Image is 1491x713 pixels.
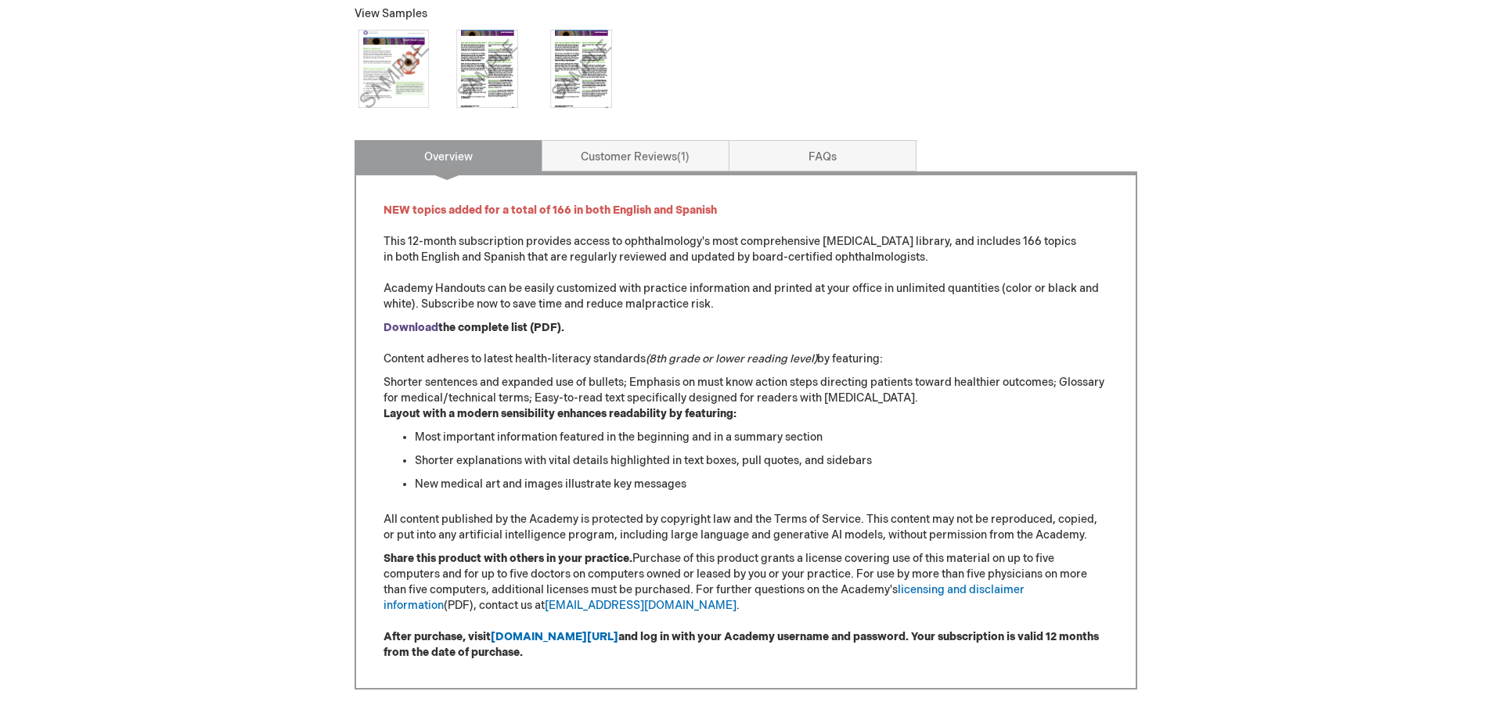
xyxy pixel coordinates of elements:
span: 1 [677,150,690,164]
strong: Your subscription is valid 12 months from the date of purchase. [384,630,1099,659]
strong: and log in with your Academy username and password. [618,630,909,643]
img: Click to view [355,30,433,108]
strong: Share this product with others in your practice. [384,552,632,565]
font: NEW topics added for a total of 166 in both English and Spanish [384,203,717,217]
a: Overview [355,140,542,171]
strong: Layout with a modern sensibility enhances readability by featuring: [384,407,736,420]
li: Shorter explanations with vital details highlighted in text boxes, pull quotes, and sidebars [415,453,1108,469]
p: All content published by the Academy is protected by copyright law and the Terms of Service. This... [384,512,1108,543]
p: This 12-month subscription provides access to ophthalmology's most comprehensive [MEDICAL_DATA] l... [384,203,1108,312]
a: FAQs [729,140,917,171]
strong: After purchase, visit [384,630,491,643]
p: Content adheres to latest health-literacy standards by featuring: [384,320,1108,367]
a: [DOMAIN_NAME][URL] [491,630,618,643]
img: Click to view [448,30,527,108]
strong: the complete list (PDF). [438,321,564,334]
div: Shorter sentences and expanded use of bullets; Emphasis on must know action steps directing patie... [384,203,1108,661]
li: New medical art and images illustrate key messages [415,477,1108,492]
li: Most important information featured in the beginning and in a summary section [415,430,1108,445]
a: [EMAIL_ADDRESS][DOMAIN_NAME] [545,599,736,612]
img: Click to view [542,30,621,108]
a: Customer Reviews1 [542,140,729,171]
p: View Samples [355,6,746,22]
a: Download [384,321,438,334]
em: (8th grade or lower reading level) [646,352,817,366]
